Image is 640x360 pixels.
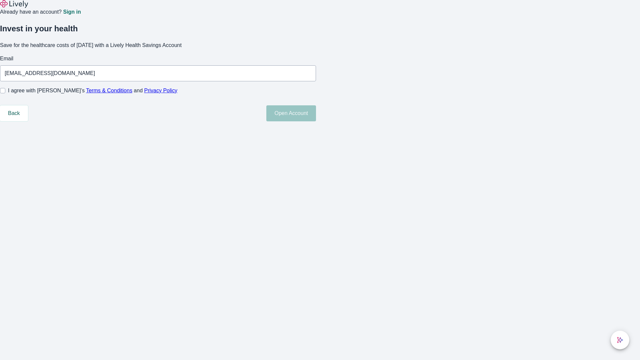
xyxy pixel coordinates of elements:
svg: Lively AI Assistant [617,337,623,343]
a: Sign in [63,9,81,15]
a: Terms & Conditions [86,88,132,93]
a: Privacy Policy [144,88,178,93]
span: I agree with [PERSON_NAME]’s and [8,87,177,95]
button: chat [611,331,629,349]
